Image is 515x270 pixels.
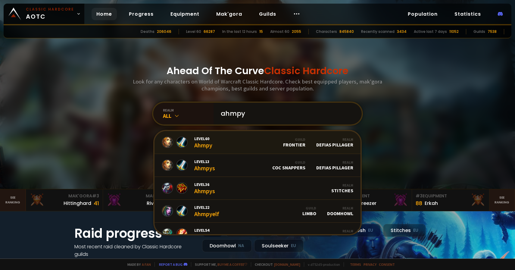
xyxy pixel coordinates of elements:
a: Level22AhmpyelfGuildLimboRealmDoomhowl [154,200,360,223]
input: Search a character... [217,103,354,124]
span: Classic Hardcore [264,64,348,77]
div: Defias Pillager [316,160,353,171]
div: Rivench [147,199,166,207]
div: Almost 60 [270,29,289,34]
div: Stitches [331,183,353,193]
div: Level 60 [186,29,201,34]
div: All [163,112,214,119]
div: Defias Pillager [316,137,353,148]
a: Guilds [254,8,281,20]
span: Checkout [251,262,300,267]
div: 7538 [488,29,497,34]
small: NA [238,243,244,249]
a: Mak'Gora#3Hittinghard41 [26,189,103,211]
div: Characters [316,29,337,34]
div: Mak'Gora [30,193,99,199]
a: Buy me a coffee [217,262,247,267]
div: Limbo [302,206,316,216]
h3: Look for any characters on World of Warcraft Classic Hardcore. Check best equipped players, mak'g... [130,78,385,92]
span: Level 54 [194,228,225,233]
div: Doomhowl [327,229,353,239]
a: Level54AhmpyblastRealmDoomhowl [154,223,360,246]
a: Level13AhmpysGuildCOC SNAPPERSRealmDefias Pillager [154,154,360,177]
a: Consent [379,262,395,267]
span: # 3 [92,193,99,199]
span: v. d752d5 - production [304,262,340,267]
div: Frontier [283,137,305,148]
div: Soulseeker [254,239,304,252]
small: EU [368,228,373,234]
a: Progress [124,8,158,20]
div: Ahmpys [194,159,215,172]
a: Population [403,8,442,20]
div: Active last 7 days [414,29,447,34]
div: Doomhowl [202,239,252,252]
a: Classic HardcoreAOTC [4,4,84,24]
div: realm [163,108,214,112]
div: Realm [316,137,353,142]
div: 15 [259,29,263,34]
div: Notafreezer [348,199,376,207]
div: Hittinghard [64,199,91,207]
div: 206046 [157,29,171,34]
div: Doomhowl [327,206,353,216]
div: Realm [327,206,353,210]
span: # 3 [416,193,423,199]
a: #2Equipment88Notafreezer [335,189,412,211]
div: Ahmpys [194,182,215,195]
div: Guild [302,206,316,210]
div: Ahmpy [194,136,212,149]
a: Statistics [450,8,486,20]
div: Mak'Gora [107,193,176,199]
div: Deaths [141,29,154,34]
div: 2055 [292,29,301,34]
div: Guild [272,160,305,165]
div: In the last 12 hours [222,29,257,34]
h1: Raid progress [74,224,195,243]
span: Level 22 [194,205,219,210]
h4: Most recent raid cleaned by Classic Hardcore guilds [74,243,195,258]
h1: Ahead Of The Curve [167,64,348,78]
div: 845840 [339,29,354,34]
a: Equipment [166,8,204,20]
small: EU [291,243,296,249]
div: Guild [283,137,305,142]
div: Ahmpyelf [194,205,219,218]
a: Privacy [364,262,376,267]
span: Level 60 [194,136,212,141]
div: Ahmpyblast [194,228,225,240]
div: Stitches [383,224,426,237]
div: Realm [327,229,353,233]
a: a fan [142,262,151,267]
a: Level36AhmpysRealmStitches [154,177,360,200]
a: Mak'Gora#2Rivench100 [103,189,180,211]
div: Realm [316,160,353,165]
span: Made by [124,262,151,267]
a: Level60AhmpyGuildFrontierRealmDefias Pillager [154,131,360,154]
a: #3Equipment88Erkah [412,189,489,211]
div: Equipment [339,193,408,199]
a: Report a bug [159,262,183,267]
a: Mak'gora [211,8,247,20]
div: 41 [94,199,99,207]
div: Guilds [473,29,485,34]
span: Level 13 [194,159,215,164]
div: Realm [331,183,353,187]
div: 3434 [397,29,407,34]
div: 66287 [204,29,215,34]
div: COC SNAPPERS [272,160,305,171]
div: 11052 [449,29,459,34]
div: Equipment [416,193,485,199]
div: Recently scanned [361,29,395,34]
a: Home [92,8,117,20]
a: Terms [350,262,361,267]
div: 88 [416,199,422,207]
span: Level 36 [194,182,215,187]
span: AOTC [26,7,74,21]
div: Erkah [425,199,438,207]
small: EU [413,228,418,234]
small: Classic Hardcore [26,7,74,12]
span: Support me, [191,262,247,267]
a: [DOMAIN_NAME] [274,262,300,267]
